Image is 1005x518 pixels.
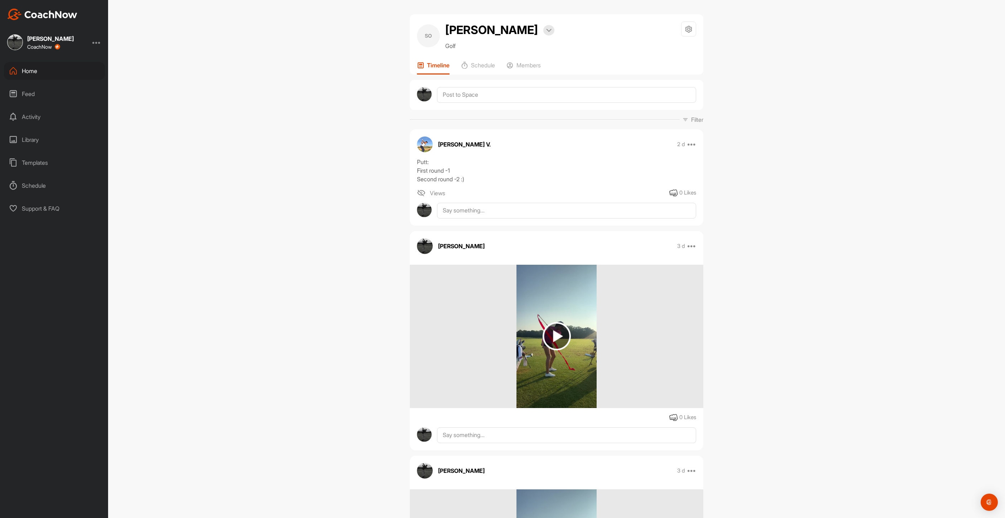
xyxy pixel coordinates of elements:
p: Members [516,62,541,69]
img: media [516,265,596,408]
h2: [PERSON_NAME] [445,21,538,39]
div: [PERSON_NAME] [27,36,74,42]
span: Views [430,189,445,197]
div: SO [417,24,440,47]
p: [PERSON_NAME] V. [438,140,491,149]
div: 0 Likes [679,413,696,422]
div: CoachNow [27,44,60,50]
div: Activity [4,108,105,126]
div: Open Intercom Messenger [981,494,998,511]
img: square_f7256f1f4e18542e21b4efe988a0993d.jpg [7,34,23,50]
img: arrow-down [546,29,552,32]
p: Schedule [471,62,495,69]
div: Feed [4,85,105,103]
img: icon [417,189,426,197]
img: avatar [417,238,433,254]
p: 3 d [677,243,685,250]
img: avatar [417,463,433,479]
img: avatar [417,427,432,442]
p: 2 d [677,141,685,148]
div: 0 Likes [679,189,696,197]
div: Library [4,131,105,149]
div: Schedule [4,177,105,195]
div: Home [4,62,105,80]
p: [PERSON_NAME] [438,466,485,475]
p: [PERSON_NAME] [438,242,485,250]
img: CoachNow [7,9,77,20]
img: avatar [417,203,432,217]
img: avatar [417,87,432,102]
p: Golf [445,42,554,50]
img: avatar [417,136,433,152]
p: Timeline [427,62,450,69]
img: play [543,322,571,350]
div: Templates [4,154,105,172]
div: Support & FAQ [4,200,105,217]
div: Putt: First round -1 Second round -2 :) [417,158,696,183]
p: Filter [691,115,703,124]
p: 3 d [677,467,685,474]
